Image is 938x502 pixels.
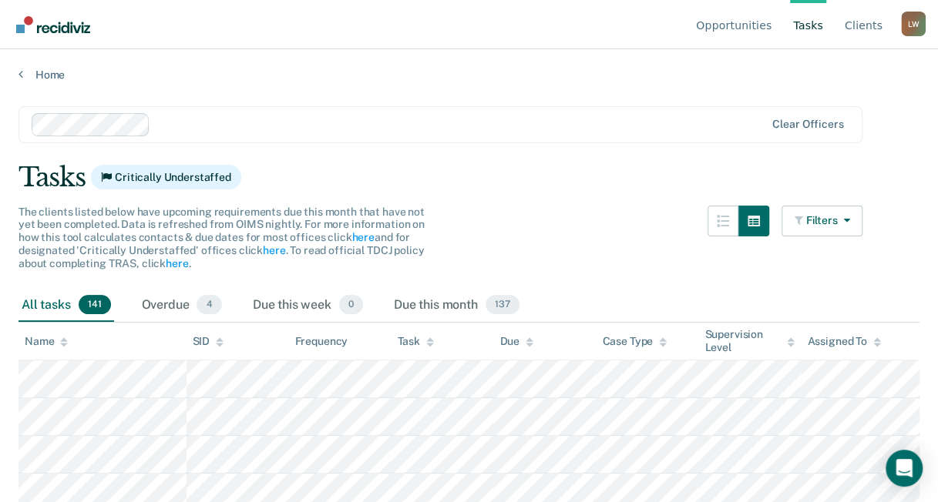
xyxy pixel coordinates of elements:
div: All tasks141 [18,289,114,323]
a: here [351,231,374,243]
div: Due [499,335,533,348]
span: 141 [79,295,111,315]
div: L W [901,12,926,36]
div: Assigned To [807,335,880,348]
div: Name [25,335,68,348]
div: Overdue4 [139,289,225,323]
div: Case Type [602,335,667,348]
span: 137 [486,295,519,315]
div: Clear officers [772,118,843,131]
a: here [263,244,285,256]
img: Recidiviz [16,16,90,33]
span: Critically Understaffed [91,165,241,189]
div: SID [193,335,224,348]
div: Supervision Level [704,328,795,354]
div: Tasks [18,162,920,193]
div: Due this month137 [391,289,523,323]
div: Task [397,335,433,348]
button: Profile dropdown button [901,12,926,36]
span: 4 [197,295,221,315]
div: Open Intercom Messenger [886,450,923,487]
span: The clients listed below have upcoming requirements due this month that have not yet been complet... [18,206,425,269]
button: Filters [782,206,863,236]
a: here [166,257,188,269]
div: Frequency [294,335,348,348]
a: Home [18,68,920,82]
span: 0 [339,295,363,315]
div: Due this week0 [250,289,366,323]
